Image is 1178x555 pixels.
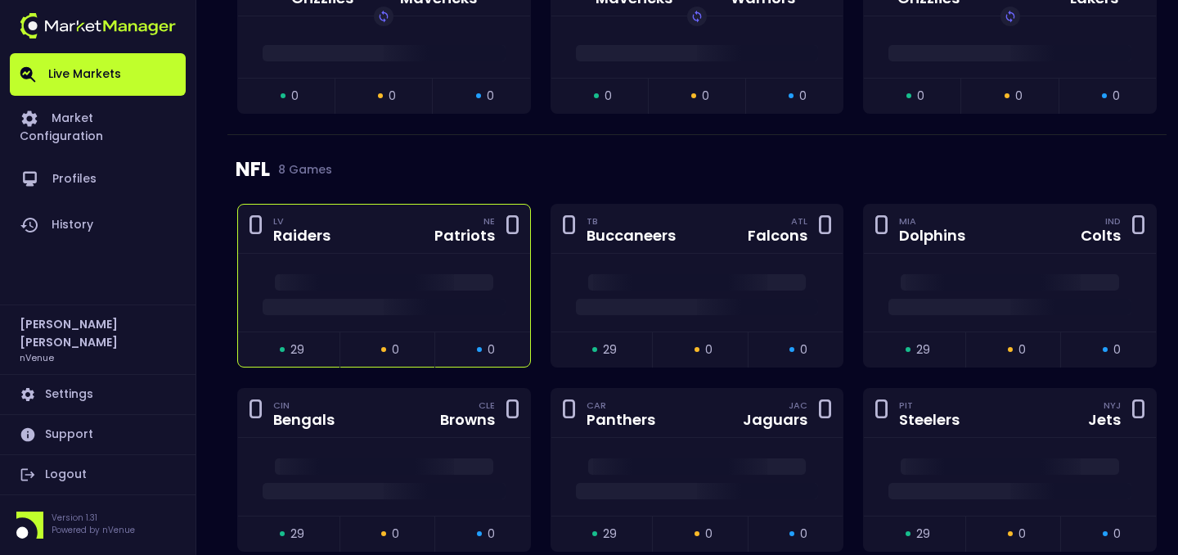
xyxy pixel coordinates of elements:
[817,398,833,428] div: 0
[392,526,399,543] span: 0
[290,341,304,359] span: 29
[291,88,299,105] span: 0
[270,163,332,176] span: 8 Games
[587,399,655,412] div: CAR
[1131,398,1146,428] div: 0
[800,341,807,359] span: 0
[799,88,807,105] span: 0
[917,88,924,105] span: 0
[290,526,304,543] span: 29
[587,228,676,243] div: Buccaneers
[248,398,263,428] div: 0
[1113,526,1121,543] span: 0
[587,214,676,228] div: TB
[273,413,335,427] div: Bengals
[10,156,186,202] a: Profiles
[487,88,494,105] span: 0
[1088,413,1121,427] div: Jets
[236,135,1158,204] div: NFL
[899,214,965,228] div: MIA
[1081,228,1121,243] div: Colts
[1105,214,1121,228] div: IND
[10,415,186,454] a: Support
[1113,341,1121,359] span: 0
[20,351,54,363] h3: nVenue
[690,10,704,23] img: replayImg
[505,398,520,428] div: 0
[10,202,186,248] a: History
[1018,341,1026,359] span: 0
[874,398,889,428] div: 0
[273,399,335,412] div: CIN
[389,88,396,105] span: 0
[800,526,807,543] span: 0
[273,214,330,228] div: LV
[52,524,135,536] p: Powered by nVenue
[1004,10,1017,23] img: replayImg
[248,214,263,244] div: 0
[561,398,577,428] div: 0
[603,526,617,543] span: 29
[916,526,930,543] span: 29
[1018,526,1026,543] span: 0
[748,228,807,243] div: Falcons
[1015,88,1023,105] span: 0
[705,526,713,543] span: 0
[605,88,612,105] span: 0
[587,413,655,427] div: Panthers
[916,341,930,359] span: 29
[440,413,495,427] div: Browns
[874,214,889,244] div: 0
[20,315,176,351] h2: [PERSON_NAME] [PERSON_NAME]
[603,341,617,359] span: 29
[479,399,495,412] div: CLE
[488,341,495,359] span: 0
[10,96,186,156] a: Market Configuration
[377,10,390,23] img: replayImg
[434,228,495,243] div: Patriots
[1113,88,1120,105] span: 0
[1104,399,1121,412] div: NYJ
[789,399,807,412] div: JAC
[705,341,713,359] span: 0
[899,399,960,412] div: PIT
[702,88,709,105] span: 0
[10,455,186,494] a: Logout
[899,413,960,427] div: Steelers
[10,375,186,414] a: Settings
[505,214,520,244] div: 0
[743,413,807,427] div: Jaguars
[10,512,186,539] div: Version 1.31Powered by nVenue
[488,526,495,543] span: 0
[791,214,807,228] div: ATL
[899,228,965,243] div: Dolphins
[483,214,495,228] div: NE
[20,13,176,38] img: logo
[52,512,135,524] p: Version 1.31
[392,341,399,359] span: 0
[561,214,577,244] div: 0
[1131,214,1146,244] div: 0
[10,53,186,96] a: Live Markets
[817,214,833,244] div: 0
[273,228,330,243] div: Raiders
